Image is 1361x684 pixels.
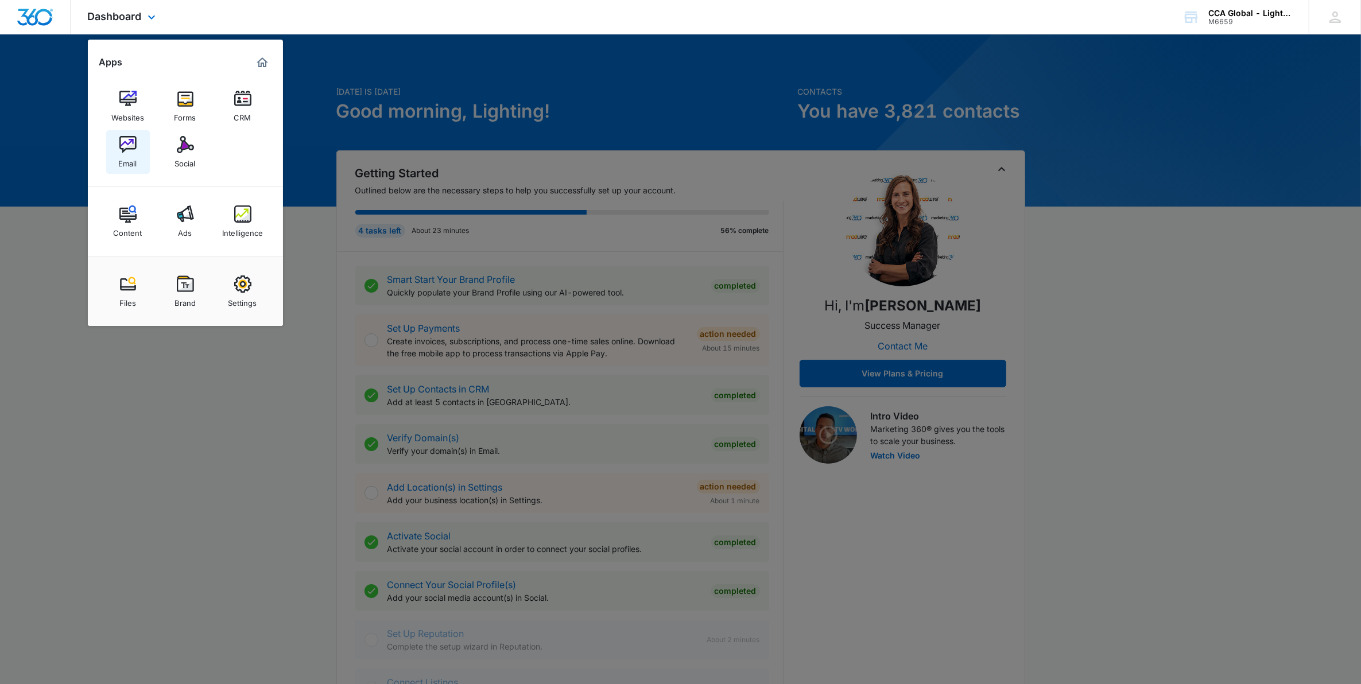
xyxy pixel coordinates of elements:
div: Forms [175,107,196,122]
div: account name [1208,9,1292,18]
a: Intelligence [221,200,265,243]
a: Content [106,200,150,243]
h2: Apps [99,57,123,68]
div: Websites [111,107,144,122]
div: Ads [179,223,192,238]
div: Files [119,293,136,308]
div: Settings [228,293,257,308]
div: Email [119,153,137,168]
div: Content [114,223,142,238]
a: Files [106,270,150,313]
a: Brand [164,270,207,313]
div: CRM [234,107,251,122]
div: Intelligence [222,223,263,238]
a: Settings [221,270,265,313]
a: Forms [164,84,207,128]
a: Ads [164,200,207,243]
span: Dashboard [88,10,142,22]
div: Brand [175,293,196,308]
div: Social [175,153,196,168]
a: Websites [106,84,150,128]
div: account id [1208,18,1292,26]
a: CRM [221,84,265,128]
a: Social [164,130,207,174]
a: Marketing 360® Dashboard [253,53,272,72]
a: Email [106,130,150,174]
